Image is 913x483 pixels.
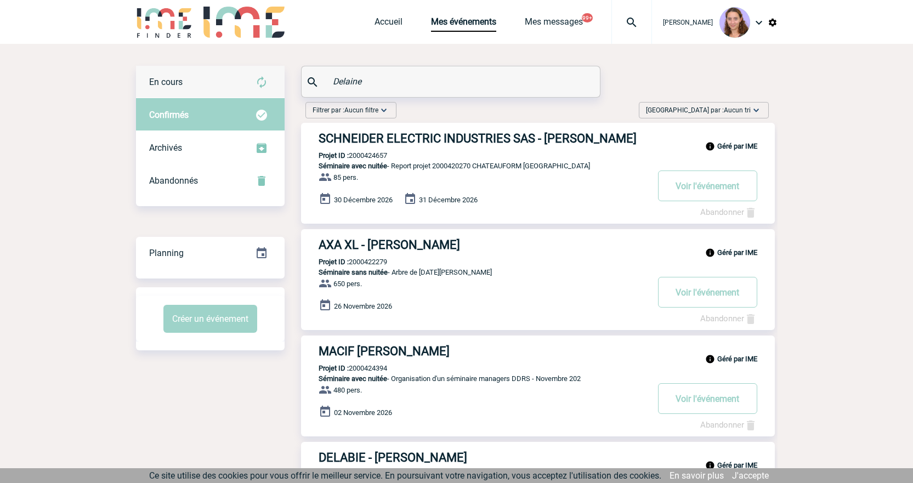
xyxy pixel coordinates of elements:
[313,105,378,116] span: Filtrer par :
[717,142,757,150] b: Géré par IME
[319,258,349,266] b: Projet ID :
[301,451,775,464] a: DELABIE - [PERSON_NAME]
[582,13,593,22] button: 99+
[163,305,257,333] button: Créer un événement
[431,16,496,32] a: Mes événements
[670,470,724,481] a: En savoir plus
[419,196,478,204] span: 31 Décembre 2026
[717,248,757,257] b: Géré par IME
[375,16,402,32] a: Accueil
[646,105,751,116] span: [GEOGRAPHIC_DATA] par :
[301,132,775,145] a: SCHNEIDER ELECTRIC INDUSTRIES SAS - [PERSON_NAME]
[301,162,648,170] p: - Report projet 2000420270 CHATEAUFORM [GEOGRAPHIC_DATA]
[149,470,661,481] span: Ce site utilise des cookies pour vous offrir le meilleur service. En poursuivant votre navigation...
[334,302,392,310] span: 26 Novembre 2026
[658,171,757,201] button: Voir l'événement
[334,196,393,204] span: 30 Décembre 2026
[319,344,648,358] h3: MACIF [PERSON_NAME]
[136,236,285,269] a: Planning
[301,344,775,358] a: MACIF [PERSON_NAME]
[378,105,389,116] img: baseline_expand_more_white_24dp-b.png
[700,420,757,430] a: Abandonner
[319,451,648,464] h3: DELABIE - [PERSON_NAME]
[333,280,362,288] span: 650 pers.
[700,314,757,323] a: Abandonner
[136,237,285,270] div: Retrouvez ici tous vos événements organisés par date et état d'avancement
[700,207,757,217] a: Abandonner
[301,151,387,160] p: 2000424657
[663,19,713,26] span: [PERSON_NAME]
[136,7,193,38] img: IME-Finder
[319,238,648,252] h3: AXA XL - [PERSON_NAME]
[319,132,648,145] h3: SCHNEIDER ELECTRIC INDUSTRIES SAS - [PERSON_NAME]
[301,364,387,372] p: 2000424394
[334,408,392,417] span: 02 Novembre 2026
[149,110,189,120] span: Confirmés
[732,470,769,481] a: J'accepte
[333,386,362,394] span: 480 pers.
[301,258,387,266] p: 2000422279
[751,105,762,116] img: baseline_expand_more_white_24dp-b.png
[717,355,757,363] b: Géré par IME
[719,7,750,38] img: 101030-1.png
[149,77,183,87] span: En cours
[319,268,388,276] span: Séminaire sans nuitée
[301,374,648,383] p: - Organisation d'un séminaire managers DDRS - Novembre 202
[136,66,285,99] div: Retrouvez ici tous vos évènements avant confirmation
[724,106,751,114] span: Aucun tri
[301,268,648,276] p: - Arbre de [DATE][PERSON_NAME]
[705,248,715,258] img: info_black_24dp.svg
[136,164,285,197] div: Retrouvez ici tous vos événements annulés
[149,143,182,153] span: Archivés
[319,364,349,372] b: Projet ID :
[658,383,757,414] button: Voir l'événement
[319,162,387,170] span: Séminaire avec nuitée
[149,175,198,186] span: Abandonnés
[319,374,387,383] span: Séminaire avec nuitée
[717,461,757,469] b: Géré par IME
[301,238,775,252] a: AXA XL - [PERSON_NAME]
[705,141,715,151] img: info_black_24dp.svg
[319,151,349,160] b: Projet ID :
[525,16,583,32] a: Mes messages
[149,248,184,258] span: Planning
[705,461,715,470] img: info_black_24dp.svg
[344,106,378,114] span: Aucun filtre
[705,354,715,364] img: info_black_24dp.svg
[333,173,358,181] span: 85 pers.
[330,73,574,89] input: Rechercher un événement par son nom
[658,277,757,308] button: Voir l'événement
[136,132,285,164] div: Retrouvez ici tous les événements que vous avez décidé d'archiver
